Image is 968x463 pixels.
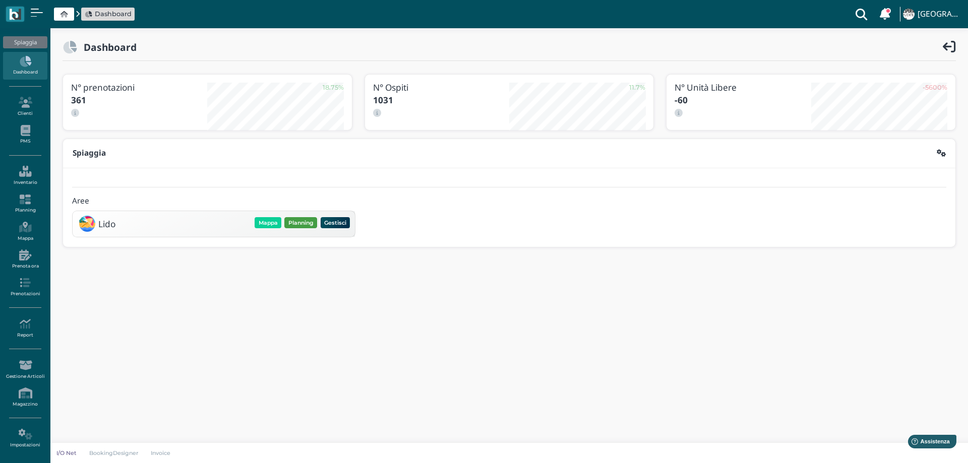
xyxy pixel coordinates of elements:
a: Inventario [3,162,47,189]
h3: N° Unità Libere [675,83,811,92]
b: 1031 [373,94,393,106]
button: Mappa [255,217,281,228]
h2: Dashboard [77,42,137,52]
a: Dashboard [3,52,47,80]
a: Dashboard [85,9,132,19]
h3: N° prenotazioni [71,83,207,92]
span: Assistenza [30,8,67,16]
a: Prenota ora [3,245,47,273]
h3: Lido [98,219,115,229]
b: -60 [675,94,688,106]
img: ... [903,9,914,20]
h4: Aree [72,197,89,206]
img: logo [9,9,21,20]
a: Planning [3,190,47,218]
a: PMS [3,121,47,149]
a: Mappa [3,218,47,245]
iframe: Help widget launcher [896,432,959,454]
h4: [GEOGRAPHIC_DATA] [918,10,962,19]
span: Dashboard [95,9,132,19]
div: Spiaggia [3,36,47,48]
a: Prenotazioni [3,273,47,301]
button: Planning [284,217,317,228]
a: ... [GEOGRAPHIC_DATA] [901,2,962,26]
b: 361 [71,94,86,106]
b: Spiaggia [73,148,106,158]
a: Clienti [3,93,47,120]
button: Gestisci [321,217,350,228]
h3: N° Ospiti [373,83,509,92]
